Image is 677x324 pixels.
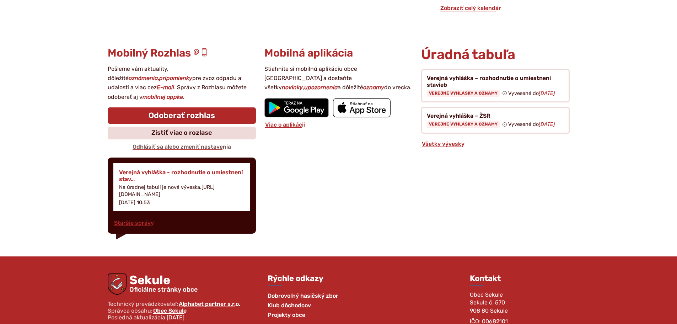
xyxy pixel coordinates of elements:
[108,273,127,295] img: Prejsť na domovskú stránku
[264,47,413,59] h3: Mobilná aplikácia
[421,69,569,103] a: Verejná vyhláška – rozhodnutie o umiestnení stavieb Verejné vyhlášky a oznamy Vyvesené do[DATE]
[143,94,183,100] strong: mobilnej appke
[159,75,192,81] strong: pripomienky
[470,273,570,285] h3: Kontakt
[268,273,338,285] h3: Rýchle odkazy
[108,273,268,295] a: Logo Sekule, prejsť na domovskú stránku.
[268,301,311,310] a: Klub dôchodcov
[304,84,338,91] strong: upozornenia
[264,121,306,128] a: Viac o aplikácii
[129,75,158,81] strong: oznámenia
[421,47,569,62] h2: Úradná tabuľa
[440,5,502,11] a: Zobraziť celý kalendár
[421,140,465,147] a: Všetky vývesky
[108,64,256,102] p: Pošleme vám aktuality, dôležité , pre zvoz odpadu a udalosti a viac cez . Správy z Rozhlasu môžet...
[178,301,241,307] a: Alphabet partner s.r.o.
[333,98,391,117] img: Prejsť na mobilnú aplikáciu Sekule v App Store
[268,310,305,320] a: Projekty obce
[470,291,508,314] span: Obec Sekule Sekule č. 570 908 80 Sekule
[264,98,329,117] img: Prejsť na mobilnú aplikáciu Sekule v službe Google Play
[157,84,174,91] strong: E-mail
[119,169,245,182] h4: Verejná vyhláška - rozhodnutie o umiestnení stav…
[421,107,569,134] a: Verejná vyhláška – ŽSR Verejné vyhlášky a oznamy Vyvesené do[DATE]
[108,47,256,59] h3: Mobilný Rozhlas
[264,64,413,92] p: Stiahnite si mobilnú aplikáciu obce [GEOGRAPHIC_DATA] a dostaňte všetky , a dôležité do vrecka.
[268,291,338,301] a: Dobrovoľný hasičský zbor
[108,127,256,139] a: Zistiť viac o rozlase
[152,307,187,314] a: Obec Sekule
[119,184,245,198] p: Na úradnej tabuli je nová výveska.[URL][DOMAIN_NAME]
[129,286,198,293] span: Oficiálne stránky obce
[113,219,155,226] a: Staršie správy
[113,163,250,212] a: Verejná vyhláška - rozhodnutie o umiestnení stav… Na úradnej tabuli je nová výveska.[URL][DOMAIN_...
[363,84,384,91] strong: oznamy
[132,143,232,150] a: Odhlásiť sa alebo zmeniť nastavenia
[119,200,150,206] p: [DATE] 10:53
[108,301,268,321] p: Technický prevádzkovateľ: Správca obsahu: Posledná aktualizácia:
[127,274,198,293] span: Sekule
[282,84,303,91] strong: novinky
[108,107,256,124] a: Odoberať rozhlas
[167,314,184,321] span: [DATE]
